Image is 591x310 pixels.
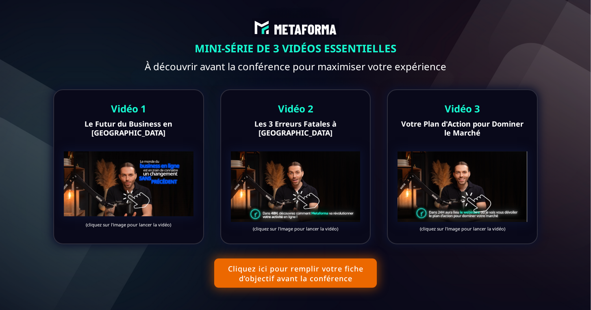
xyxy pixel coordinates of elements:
button: Cliquez ici pour remplir votre fiche d’objectif avant la conférence [214,258,377,288]
text: (cliquez sur l'image pour lancer la vidéo) [64,220,193,230]
b: Le Futur du Business en [GEOGRAPHIC_DATA] [85,119,174,138]
img: abe9e435164421cb06e33ef15842a39e_e5ef653356713f0d7dd3797ab850248d_Capture_d%E2%80%99e%CC%81cran_2... [252,18,339,37]
text: (cliquez sur l'image pour lancer la vidéo) [398,224,527,234]
text: À découvrir avant la conférence pour maximiser votre expérience [6,58,585,75]
text: MINI-SÉRIE DE 3 VIDÉOS ESSENTIELLES [6,39,585,58]
img: 6c34605a5e78f333b6bc6c6cd3620d33_Capture_d%E2%80%99e%CC%81cran_2024-12-15_a%CC%80_02.21.55.png [231,151,361,222]
text: (cliquez sur l'image pour lancer la vidéo) [231,224,361,234]
text: Vidéo 1 [64,100,193,117]
img: 73d6f8100832b9411ea3909e901d54fd_Capture_d%E2%80%99e%CC%81cran_2024-12-13_a%CC%80_18.11.42.png [64,151,193,216]
img: 082508d9e1a99577b1be2de1ad57d7f6_Capture_d%E2%80%99e%CC%81cran_2024-12-16_a%CC%80_15.12.17.png [398,151,527,222]
b: Les 3 Erreurs Fatales à [GEOGRAPHIC_DATA] [254,119,339,138]
b: Votre Plan d'Action pour Dominer le Marché [401,119,526,138]
text: Vidéo 3 [398,100,527,117]
text: Vidéo 2 [231,100,361,117]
